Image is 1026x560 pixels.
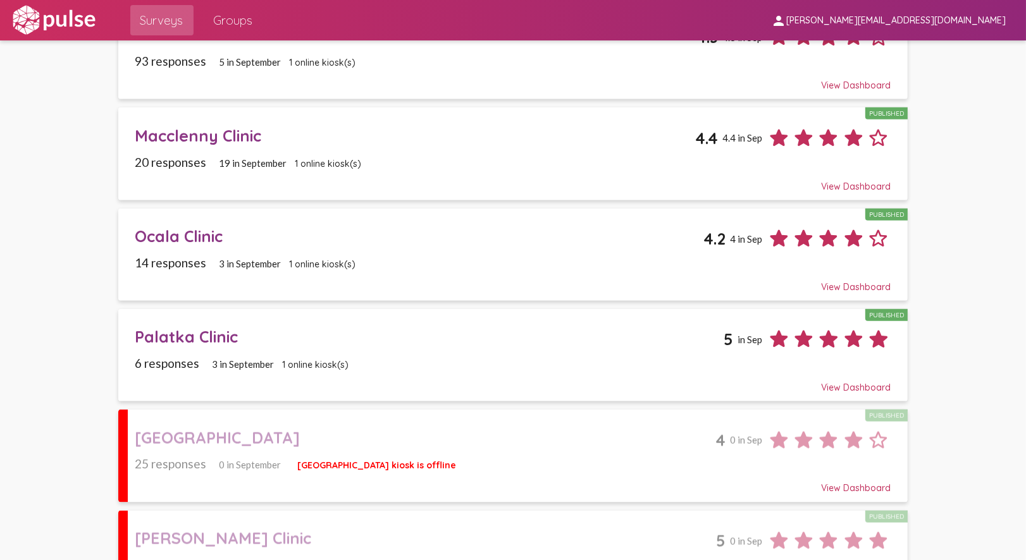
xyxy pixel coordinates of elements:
div: [PERSON_NAME] Clinic [135,528,717,548]
div: Published [865,309,908,321]
span: [GEOGRAPHIC_DATA] kiosk is offline [297,460,456,471]
a: Ocala ClinicPublished4.24 in Sep14 responses3 in September1 online kiosk(s)View Dashboard [118,209,908,301]
span: 5 [717,531,726,551]
div: Palatka Clinic [135,327,724,346]
span: 20 responses [135,155,207,169]
button: [PERSON_NAME][EMAIL_ADDRESS][DOMAIN_NAME] [761,8,1016,32]
span: 5 in September [219,56,281,68]
div: View Dashboard [135,471,891,494]
span: 6 responses [135,356,200,370]
span: 1 online kiosk(s) [289,259,355,270]
span: 5 [724,329,734,349]
span: 0 in September [219,459,281,470]
span: 3 in September [219,258,281,269]
div: View Dashboard [135,270,891,293]
a: Macclenny ClinicPublished4.44.4 in Sep20 responses19 in September1 online kiosk(s)View Dashboard [118,107,908,200]
a: [GEOGRAPHIC_DATA]Published40 in Sep25 responses0 in September[GEOGRAPHIC_DATA] kiosk is offlineVi... [118,410,908,502]
img: white-logo.svg [10,4,97,36]
div: Published [865,511,908,523]
span: 19 in September [219,157,287,169]
span: 1 online kiosk(s) [282,359,349,370]
div: Macclenny Clinic [135,126,696,145]
span: 4.4 in Sep [722,132,762,143]
span: 3 in September [212,358,274,370]
span: Surveys [140,9,183,32]
span: 4.2 [704,229,726,248]
span: 4 in Sep [730,233,762,245]
a: Surveys [130,5,194,35]
div: Published [865,209,908,221]
div: [GEOGRAPHIC_DATA] [135,428,716,447]
a: Palatka ClinicPublished5in Sep6 responses3 in September1 online kiosk(s)View Dashboard [118,309,908,401]
div: View Dashboard [135,370,891,393]
span: 4 [716,430,726,450]
span: 1 online kiosk(s) [295,158,361,169]
span: 93 responses [135,54,207,68]
span: 25 responses [135,456,207,471]
span: in Sep [738,334,762,345]
span: 4.4 [696,128,719,148]
span: Groups [214,9,253,32]
mat-icon: person [771,13,786,28]
span: 14 responses [135,255,207,270]
div: View Dashboard [135,169,891,192]
span: 1 online kiosk(s) [289,57,355,68]
span: 0 in Sep [730,535,762,547]
div: Published [865,410,908,422]
div: Ocala Clinic [135,226,704,246]
span: [PERSON_NAME][EMAIL_ADDRESS][DOMAIN_NAME] [786,15,1006,27]
span: 0 in Sep [730,434,762,446]
a: Groups [204,5,263,35]
div: View Dashboard [135,68,891,91]
div: Published [865,107,908,119]
a: Live Oak ClinicPublished4.34.8 in Sep93 responses5 in September1 online kiosk(s)View Dashboard [118,7,908,99]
